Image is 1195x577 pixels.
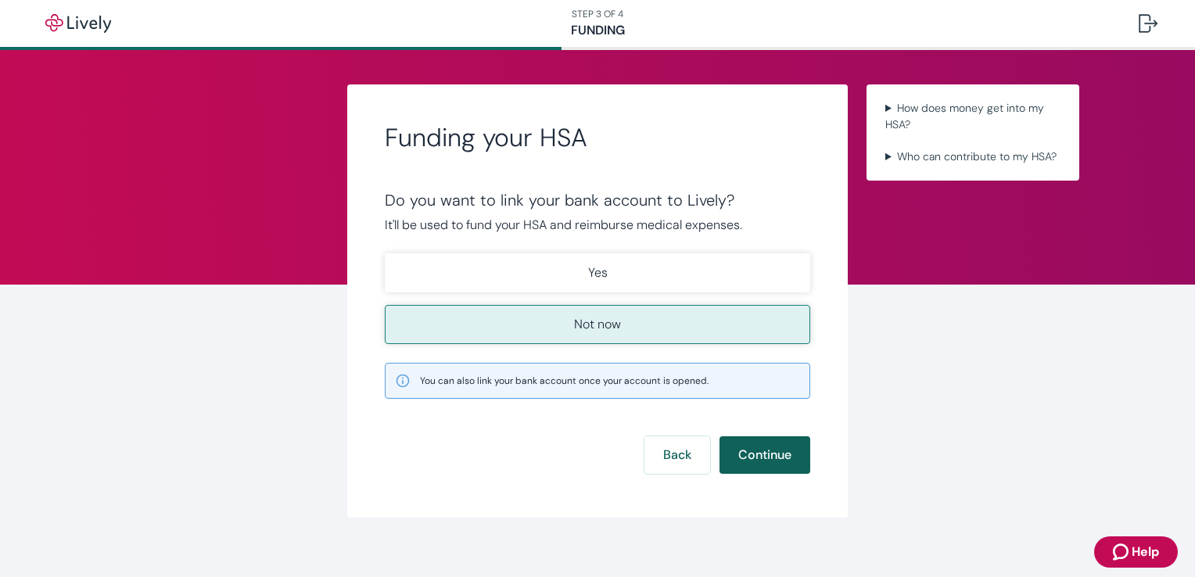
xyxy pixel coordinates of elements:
[385,191,810,210] div: Do you want to link your bank account to Lively?
[1094,536,1178,568] button: Zendesk support iconHelp
[574,315,621,334] p: Not now
[1113,543,1132,561] svg: Zendesk support icon
[644,436,710,474] button: Back
[879,97,1067,136] summary: How does money get into my HSA?
[879,145,1067,168] summary: Who can contribute to my HSA?
[385,216,810,235] p: It'll be used to fund your HSA and reimburse medical expenses.
[385,122,810,153] h2: Funding your HSA
[385,305,810,344] button: Not now
[34,14,122,33] img: Lively
[1132,543,1159,561] span: Help
[420,374,709,388] span: You can also link your bank account once your account is opened.
[1126,5,1170,42] button: Log out
[385,253,810,292] button: Yes
[720,436,810,474] button: Continue
[588,263,608,282] p: Yes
